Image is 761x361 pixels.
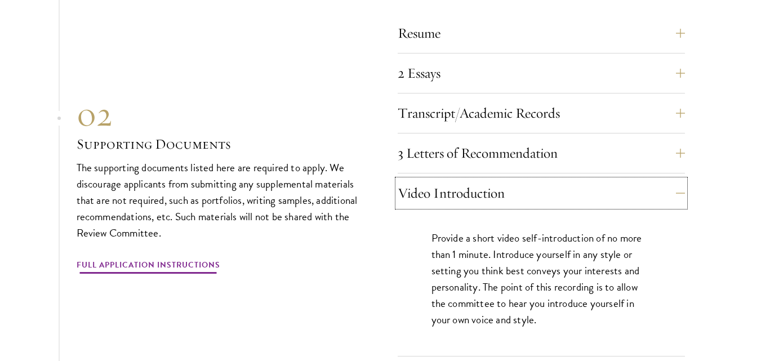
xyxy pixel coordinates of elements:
[77,159,364,241] p: The supporting documents listed here are required to apply. We discourage applicants from submitt...
[398,180,685,207] button: Video Introduction
[398,140,685,167] button: 3 Letters of Recommendation
[77,135,364,154] h3: Supporting Documents
[398,100,685,127] button: Transcript/Academic Records
[398,20,685,47] button: Resume
[77,258,220,275] a: Full Application Instructions
[77,94,364,135] div: 02
[431,230,651,328] p: Provide a short video self-introduction of no more than 1 minute. Introduce yourself in any style...
[398,60,685,87] button: 2 Essays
